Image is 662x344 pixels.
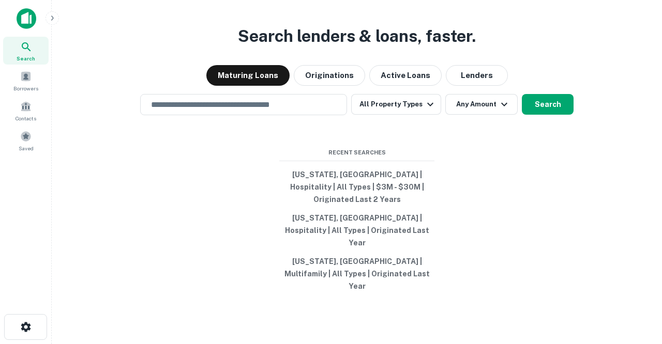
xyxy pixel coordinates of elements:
[279,209,434,252] button: [US_STATE], [GEOGRAPHIC_DATA] | Hospitality | All Types | Originated Last Year
[522,94,574,115] button: Search
[279,148,434,157] span: Recent Searches
[13,84,38,92] span: Borrowers
[3,37,49,65] a: Search
[3,97,49,124] a: Contacts
[445,94,518,115] button: Any Amount
[16,114,36,122] span: Contacts
[279,252,434,295] button: [US_STATE], [GEOGRAPHIC_DATA] | Multifamily | All Types | Originated Last Year
[17,8,36,29] img: capitalize-icon.png
[17,54,35,62] span: Search
[369,65,442,86] button: Active Loans
[19,144,34,152] span: Saved
[238,24,476,49] h3: Search lenders & loans, faster.
[279,165,434,209] button: [US_STATE], [GEOGRAPHIC_DATA] | Hospitality | All Types | $3M - $30M | Originated Last 2 Years
[351,94,441,115] button: All Property Types
[3,67,49,95] a: Borrowers
[294,65,365,86] button: Originations
[206,65,290,86] button: Maturing Loans
[610,261,662,311] iframe: Chat Widget
[446,65,508,86] button: Lenders
[3,127,49,154] a: Saved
